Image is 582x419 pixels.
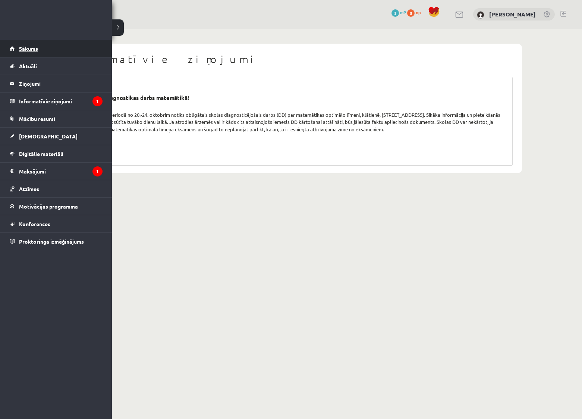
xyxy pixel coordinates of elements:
[10,128,103,145] a: [DEMOGRAPHIC_DATA]
[400,9,406,15] span: mP
[19,115,55,122] span: Mācību resursi
[19,93,103,110] legend: Informatīvie ziņojumi
[19,63,37,69] span: Aktuāli
[10,40,103,57] a: Sākums
[10,57,103,75] a: Aktuāli
[10,233,103,250] a: Proktoringa izmēģinājums
[10,163,103,180] a: Maksājumi1
[19,150,63,157] span: Digitālie materiāli
[64,94,503,102] div: Obligāts skolas diagnostikas darbs matemātikā!
[19,221,50,227] span: Konferences
[8,13,68,32] a: Rīgas 1. Tālmācības vidusskola
[92,96,103,106] i: 1
[19,203,78,210] span: Motivācijas programma
[10,215,103,232] a: Konferences
[391,9,399,17] span: 3
[10,75,103,92] a: Ziņojumi
[10,180,103,197] a: Atzīmes
[58,87,509,94] div: [DATE] 09:53:24
[92,166,103,176] i: 1
[19,45,38,52] span: Sākums
[10,145,103,162] a: Digitālie materiāli
[19,185,39,192] span: Atzīmes
[58,111,509,133] div: Informējam, ka laika periodā no 20.-24. oktobrim notiks obligātais skolas diagnosticējošais darbs...
[10,93,103,110] a: Informatīvie ziņojumi1
[19,133,78,140] span: [DEMOGRAPHIC_DATA]
[407,9,415,17] span: 0
[19,75,103,92] legend: Ziņojumi
[416,9,421,15] span: xp
[19,163,103,180] legend: Maksājumi
[477,11,484,19] img: Nikoletta Gruzdiņa
[10,110,103,127] a: Mācību resursi
[10,198,103,215] a: Motivācijas programma
[19,238,84,245] span: Proktoringa izmēģinājums
[489,10,536,18] a: [PERSON_NAME]
[54,53,513,66] h1: Informatīvie ziņojumi
[407,9,424,15] a: 0 xp
[391,9,406,15] a: 3 mP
